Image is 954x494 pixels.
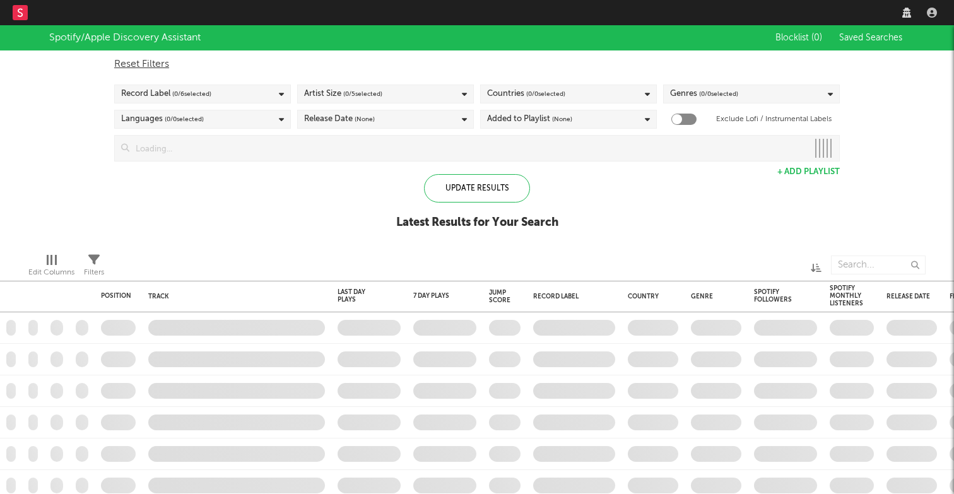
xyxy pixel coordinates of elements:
[777,168,840,176] button: + Add Playlist
[49,30,201,45] div: Spotify/Apple Discovery Assistant
[533,293,609,300] div: Record Label
[304,112,375,127] div: Release Date
[101,292,131,300] div: Position
[114,57,840,72] div: Reset Filters
[699,86,738,102] span: ( 0 / 0 selected)
[775,33,822,42] span: Blocklist
[691,293,735,300] div: Genre
[754,288,798,303] div: Spotify Followers
[148,293,319,300] div: Track
[487,86,565,102] div: Countries
[830,285,863,307] div: Spotify Monthly Listeners
[121,112,204,127] div: Languages
[28,265,74,280] div: Edit Columns
[716,112,832,127] label: Exclude Lofi / Instrumental Labels
[28,249,74,286] div: Edit Columns
[165,112,204,127] span: ( 0 / 0 selected)
[839,33,905,42] span: Saved Searches
[489,289,510,304] div: Jump Score
[413,292,457,300] div: 7 Day Plays
[129,136,808,161] input: Loading...
[526,86,565,102] span: ( 0 / 0 selected)
[552,112,572,127] span: (None)
[670,86,738,102] div: Genres
[835,33,905,43] button: Saved Searches
[355,112,375,127] span: (None)
[172,86,211,102] span: ( 0 / 6 selected)
[628,293,672,300] div: Country
[886,293,931,300] div: Release Date
[121,86,211,102] div: Record Label
[84,265,104,280] div: Filters
[84,249,104,286] div: Filters
[811,33,822,42] span: ( 0 )
[343,86,382,102] span: ( 0 / 5 selected)
[304,86,382,102] div: Artist Size
[831,256,926,274] input: Search...
[487,112,572,127] div: Added to Playlist
[338,288,382,303] div: Last Day Plays
[396,215,558,230] div: Latest Results for Your Search
[424,174,530,203] div: Update Results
